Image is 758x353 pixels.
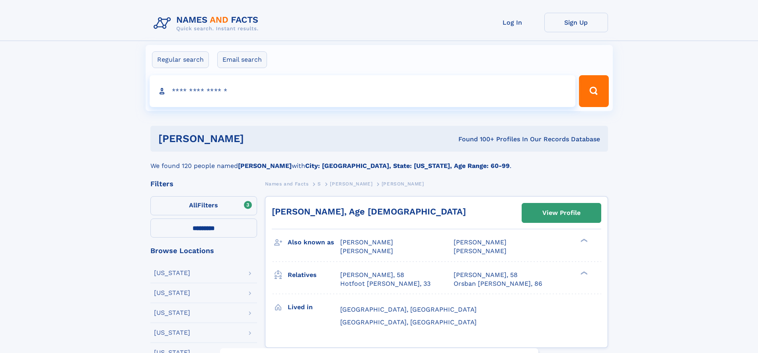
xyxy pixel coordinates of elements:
[158,134,351,144] h1: [PERSON_NAME]
[288,300,340,314] h3: Lived in
[150,180,257,187] div: Filters
[288,268,340,282] h3: Relatives
[579,270,588,275] div: ❯
[351,135,600,144] div: Found 100+ Profiles In Our Records Database
[152,51,209,68] label: Regular search
[382,181,424,187] span: [PERSON_NAME]
[318,179,321,189] a: S
[154,310,190,316] div: [US_STATE]
[544,13,608,32] a: Sign Up
[154,270,190,276] div: [US_STATE]
[150,152,608,171] div: We found 120 people named with .
[542,204,581,222] div: View Profile
[318,181,321,187] span: S
[150,13,265,34] img: Logo Names and Facts
[454,238,507,246] span: [PERSON_NAME]
[272,207,466,216] a: [PERSON_NAME], Age [DEMOGRAPHIC_DATA]
[579,75,608,107] button: Search Button
[579,238,588,243] div: ❯
[150,196,257,215] label: Filters
[330,179,372,189] a: [PERSON_NAME]
[305,162,510,170] b: City: [GEOGRAPHIC_DATA], State: [US_STATE], Age Range: 60-99
[454,271,518,279] a: [PERSON_NAME], 58
[522,203,601,222] a: View Profile
[154,330,190,336] div: [US_STATE]
[288,236,340,249] h3: Also known as
[340,247,393,255] span: [PERSON_NAME]
[481,13,544,32] a: Log In
[454,247,507,255] span: [PERSON_NAME]
[330,181,372,187] span: [PERSON_NAME]
[340,271,404,279] a: [PERSON_NAME], 58
[150,247,257,254] div: Browse Locations
[238,162,292,170] b: [PERSON_NAME]
[454,279,542,288] a: Orsban [PERSON_NAME], 86
[340,238,393,246] span: [PERSON_NAME]
[217,51,267,68] label: Email search
[265,179,309,189] a: Names and Facts
[340,306,477,313] span: [GEOGRAPHIC_DATA], [GEOGRAPHIC_DATA]
[340,279,431,288] a: Hotfoot [PERSON_NAME], 33
[150,75,576,107] input: search input
[154,290,190,296] div: [US_STATE]
[340,318,477,326] span: [GEOGRAPHIC_DATA], [GEOGRAPHIC_DATA]
[189,201,197,209] span: All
